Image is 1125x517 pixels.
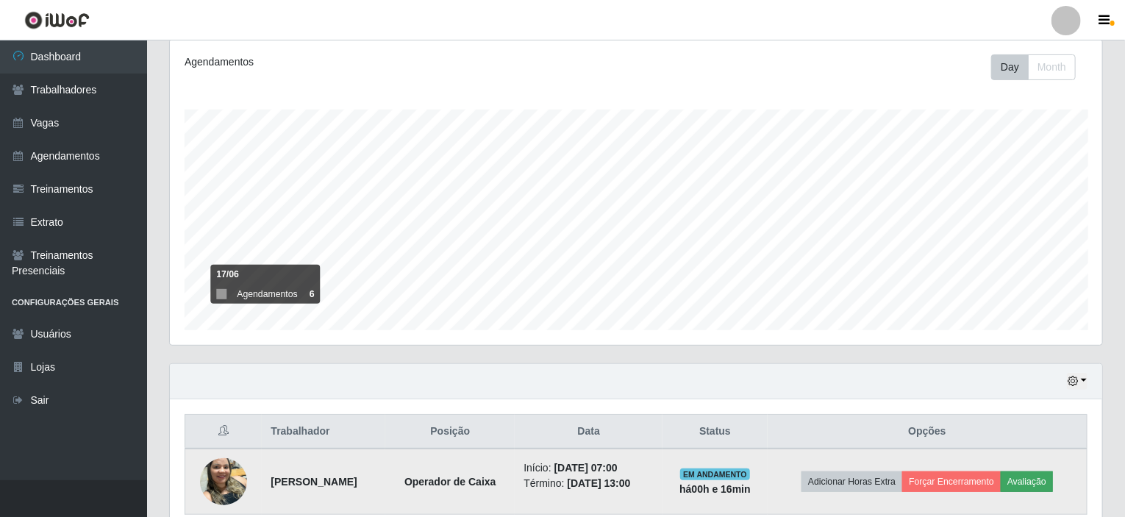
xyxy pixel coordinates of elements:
[801,471,902,492] button: Adicionar Horas Extra
[524,476,654,491] li: Término:
[679,483,751,495] strong: há 00 h e 16 min
[662,415,768,449] th: Status
[404,476,496,488] strong: Operador de Caixa
[262,415,385,449] th: Trabalhador
[1028,54,1076,80] button: Month
[991,54,1029,80] button: Day
[385,415,515,449] th: Posição
[185,54,548,70] div: Agendamentos
[554,462,618,474] time: [DATE] 07:00
[524,460,654,476] li: Início:
[271,476,357,488] strong: [PERSON_NAME]
[991,54,1076,80] div: First group
[768,415,1087,449] th: Opções
[515,415,662,449] th: Data
[567,477,630,489] time: [DATE] 13:00
[680,468,750,480] span: EM ANDAMENTO
[200,450,247,513] img: 1745102593554.jpeg
[902,471,1001,492] button: Forçar Encerramento
[1001,471,1053,492] button: Avaliação
[991,54,1087,80] div: Toolbar with button groups
[24,11,90,29] img: CoreUI Logo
